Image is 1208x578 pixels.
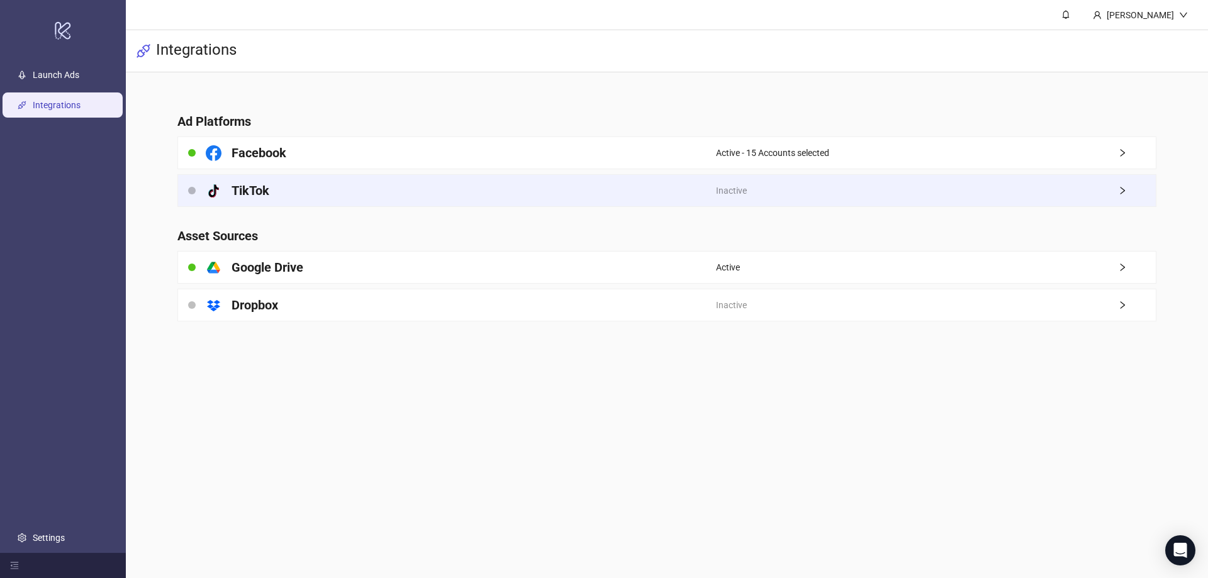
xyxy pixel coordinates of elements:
[156,40,237,62] h3: Integrations
[1118,186,1156,195] span: right
[1118,148,1156,157] span: right
[177,227,1156,245] h4: Asset Sources
[33,70,79,81] a: Launch Ads
[1118,301,1156,309] span: right
[136,43,151,58] span: api
[716,260,740,274] span: Active
[177,289,1156,321] a: DropboxInactiveright
[716,146,829,160] span: Active - 15 Accounts selected
[232,144,286,162] h4: Facebook
[1165,535,1195,565] div: Open Intercom Messenger
[1093,11,1102,19] span: user
[177,113,1156,130] h4: Ad Platforms
[716,184,747,197] span: Inactive
[1102,8,1179,22] div: [PERSON_NAME]
[33,101,81,111] a: Integrations
[177,174,1156,207] a: TikTokInactiveright
[716,298,747,312] span: Inactive
[10,561,19,570] span: menu-fold
[177,251,1156,284] a: Google DriveActiveright
[1179,11,1188,19] span: down
[232,182,269,199] h4: TikTok
[232,258,303,276] h4: Google Drive
[232,296,278,314] h4: Dropbox
[1061,10,1070,19] span: bell
[177,136,1156,169] a: FacebookActive - 15 Accounts selectedright
[1118,263,1156,272] span: right
[33,533,65,543] a: Settings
